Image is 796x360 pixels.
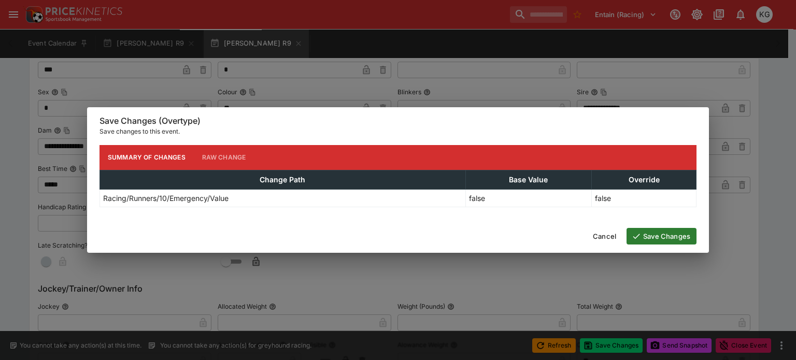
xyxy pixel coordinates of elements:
p: Save changes to this event. [99,126,696,137]
th: Override [592,170,696,189]
th: Change Path [100,170,466,189]
button: Raw Change [194,145,254,170]
button: Save Changes [627,228,696,244]
button: Summary of Changes [99,145,194,170]
td: false [465,189,591,207]
th: Base Value [465,170,591,189]
button: Cancel [587,228,622,244]
p: Racing/Runners/10/Emergency/Value [103,193,229,204]
td: false [592,189,696,207]
h6: Save Changes (Overtype) [99,116,696,126]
